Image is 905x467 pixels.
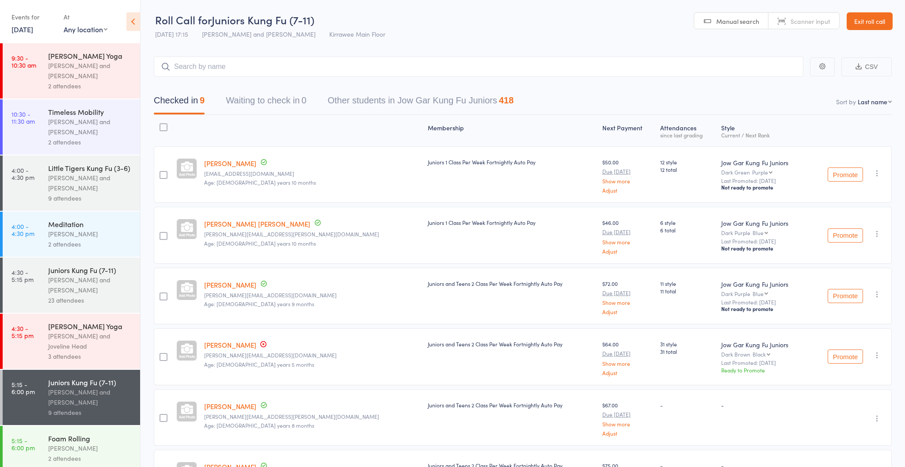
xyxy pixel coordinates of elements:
[428,340,595,348] div: Juniors and Teens 2 Class Per Week Fortnightly Auto Pay
[428,158,595,166] div: Juniors 1 Class Per Week Fortnightly Auto Pay
[48,193,133,203] div: 9 attendees
[752,169,768,175] div: Purple
[204,300,314,308] span: Age: [DEMOGRAPHIC_DATA] years 9 months
[11,10,55,24] div: Events for
[428,219,595,226] div: Juniors 1 Class Per Week Fortnightly Auto Pay
[718,119,809,142] div: Style
[602,361,653,366] a: Show more
[828,349,863,364] button: Promote
[11,381,35,395] time: 5:15 - 6:00 pm
[602,309,653,315] a: Adjust
[3,99,140,155] a: 10:30 -11:30 amTimeless Mobility[PERSON_NAME] and [PERSON_NAME]2 attendees
[48,331,133,351] div: [PERSON_NAME] and Joveline Head
[660,132,714,138] div: since last grading
[602,370,653,376] a: Adjust
[48,163,133,173] div: Little Tigers Kung Fu (3-6)
[602,350,653,357] small: Due [DATE]
[602,290,653,296] small: Due [DATE]
[602,158,653,193] div: $50.00
[48,453,133,463] div: 2 attendees
[204,340,256,349] a: [PERSON_NAME]
[48,443,133,453] div: [PERSON_NAME]
[11,325,34,339] time: 4:30 - 5:15 pm
[200,95,205,105] div: 9
[11,110,35,125] time: 10:30 - 11:30 am
[721,132,805,138] div: Current / Next Rank
[204,352,421,358] small: john.lupa@gmail.com
[836,97,856,106] label: Sort by
[3,156,140,211] a: 4:00 -4:30 pmLittle Tigers Kung Fu (3-6)[PERSON_NAME] and [PERSON_NAME]9 attendees
[660,340,714,348] span: 31 style
[48,265,133,275] div: Juniors Kung Fu (7-11)
[602,280,653,315] div: $72.00
[3,370,140,425] a: 5:15 -6:00 pmJuniors Kung Fu (7-11)[PERSON_NAME] and [PERSON_NAME]9 attendees
[204,239,316,247] span: Age: [DEMOGRAPHIC_DATA] years 10 months
[721,366,805,374] div: Ready to Promote
[828,167,863,182] button: Promote
[48,407,133,418] div: 9 attendees
[721,360,805,366] small: Last Promoted: [DATE]
[204,178,316,186] span: Age: [DEMOGRAPHIC_DATA] years 10 months
[847,12,893,30] a: Exit roll call
[212,12,314,27] span: Juniors Kung Fu (7-11)
[602,401,653,436] div: $67.00
[202,30,316,38] span: [PERSON_NAME] and [PERSON_NAME]
[48,51,133,61] div: [PERSON_NAME] Yoga
[602,239,653,245] a: Show more
[424,119,598,142] div: Membership
[602,340,653,375] div: $64.00
[602,219,653,254] div: $46.00
[602,229,653,235] small: Due [DATE]
[716,17,759,26] span: Manual search
[48,173,133,193] div: [PERSON_NAME] and [PERSON_NAME]
[48,229,133,239] div: [PERSON_NAME]
[154,57,803,77] input: Search by name
[721,184,805,191] div: Not ready to promote
[660,280,714,287] span: 11 style
[11,24,33,34] a: [DATE]
[154,91,205,114] button: Checked in9
[602,421,653,427] a: Show more
[3,212,140,257] a: 4:00 -4:30 pmMeditation[PERSON_NAME]2 attendees
[721,219,805,228] div: Jow Gar Kung Fu Juniors
[301,95,306,105] div: 0
[602,411,653,418] small: Due [DATE]
[858,97,887,106] div: Last name
[828,228,863,243] button: Promote
[48,377,133,387] div: Juniors Kung Fu (7-11)
[48,239,133,249] div: 2 attendees
[204,280,256,289] a: [PERSON_NAME]
[841,57,892,76] button: CSV
[204,402,256,411] a: [PERSON_NAME]
[602,168,653,175] small: Due [DATE]
[753,351,766,357] div: Black
[204,231,421,237] small: Claire.chaffey@hotmail.com
[11,167,34,181] time: 4:00 - 4:30 pm
[3,258,140,313] a: 4:30 -5:15 pmJuniors Kung Fu (7-11)[PERSON_NAME] and [PERSON_NAME]23 attendees
[660,166,714,173] span: 12 total
[599,119,657,142] div: Next Payment
[602,178,653,184] a: Show more
[3,314,140,369] a: 4:30 -5:15 pm[PERSON_NAME] Yoga[PERSON_NAME] and Joveline Head3 attendees
[721,291,805,296] div: Dark Purple
[721,158,805,167] div: Jow Gar Kung Fu Juniors
[428,401,595,409] div: Juniors and Teens 2 Class Per Week Fortnightly Auto Pay
[48,351,133,361] div: 3 attendees
[660,158,714,166] span: 12 style
[828,289,863,303] button: Promote
[64,24,107,34] div: Any location
[48,117,133,137] div: [PERSON_NAME] and [PERSON_NAME]
[657,119,718,142] div: Atten­dances
[602,300,653,305] a: Show more
[48,61,133,81] div: [PERSON_NAME] and [PERSON_NAME]
[721,245,805,252] div: Not ready to promote
[48,107,133,117] div: Timeless Mobility
[327,91,513,114] button: Other students in Jow Gar Kung Fu Juniors418
[499,95,513,105] div: 418
[329,30,385,38] span: Kirrawee Main Floor
[48,321,133,331] div: [PERSON_NAME] Yoga
[660,287,714,295] span: 11 total
[48,219,133,229] div: Meditation
[48,295,133,305] div: 23 attendees
[226,91,306,114] button: Waiting to check in0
